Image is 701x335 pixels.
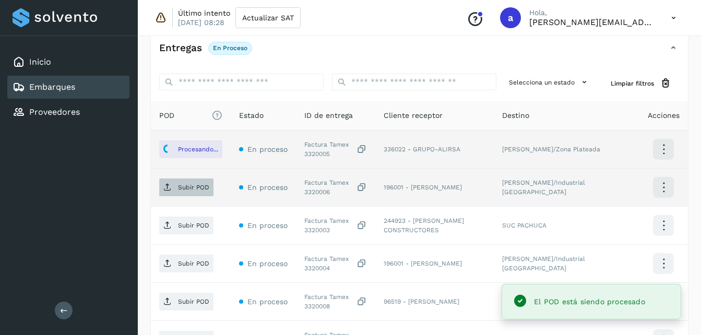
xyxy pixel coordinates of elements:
td: 336022 - GRUPO-ALIRSA [375,130,494,169]
span: En proceso [247,221,288,230]
span: En proceso [247,259,288,268]
td: SUC PACHUCA [494,207,639,245]
button: Subir POD [159,178,213,196]
td: [PERSON_NAME]/Industrial [GEOGRAPHIC_DATA] [494,169,639,207]
span: En proceso [247,183,288,192]
button: Actualizar SAT [235,7,301,28]
td: 96519 - [PERSON_NAME] [375,283,494,321]
span: Actualizar SAT [242,14,294,21]
td: 244923 - [PERSON_NAME] CONSTRUCTORES [375,207,494,245]
td: [PERSON_NAME]/Zona Plateada [494,130,639,169]
p: Subir POD [178,298,209,305]
button: Limpiar filtros [602,74,680,93]
td: [PERSON_NAME]/Ampliacion Santa [PERSON_NAME] [494,283,639,321]
a: Proveedores [29,107,80,117]
h4: Entregas [159,42,202,54]
p: Subir POD [178,222,209,229]
p: [DATE] 08:28 [178,18,224,27]
p: Último intento [178,8,230,18]
div: Proveedores [7,101,129,124]
span: Estado [239,110,264,121]
span: Destino [502,110,529,121]
div: Factura Tamex 3320008 [304,292,367,311]
div: Factura Tamex 3320003 [304,216,367,235]
div: EntregasEn proceso [151,39,688,65]
div: Factura Tamex 3320004 [304,254,367,273]
span: ID de entrega [304,110,353,121]
span: Limpiar filtros [611,79,654,88]
p: Procesando... [178,146,218,153]
button: Procesando... [159,140,222,158]
span: El POD está siendo procesado [534,297,645,306]
a: Inicio [29,57,51,67]
button: Subir POD [159,255,213,272]
td: 196001 - [PERSON_NAME] [375,169,494,207]
td: [PERSON_NAME]/Industrial [GEOGRAPHIC_DATA] [494,245,639,283]
p: Subir POD [178,260,209,267]
span: En proceso [247,145,288,153]
span: Acciones [648,110,680,121]
span: En proceso [247,297,288,306]
td: 196001 - [PERSON_NAME] [375,245,494,283]
p: Hola, [529,8,655,17]
span: POD [159,110,222,121]
div: Factura Tamex 3320005 [304,140,367,159]
button: Subir POD [159,293,213,310]
p: En proceso [213,44,247,52]
p: abigail.parra@tamex.mx [529,17,655,27]
a: Embarques [29,82,75,92]
div: Inicio [7,51,129,74]
button: Selecciona un estado [505,74,594,91]
div: Factura Tamex 3320006 [304,178,367,197]
div: Embarques [7,76,129,99]
span: Cliente receptor [384,110,443,121]
p: Subir POD [178,184,209,191]
button: Subir POD [159,217,213,234]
